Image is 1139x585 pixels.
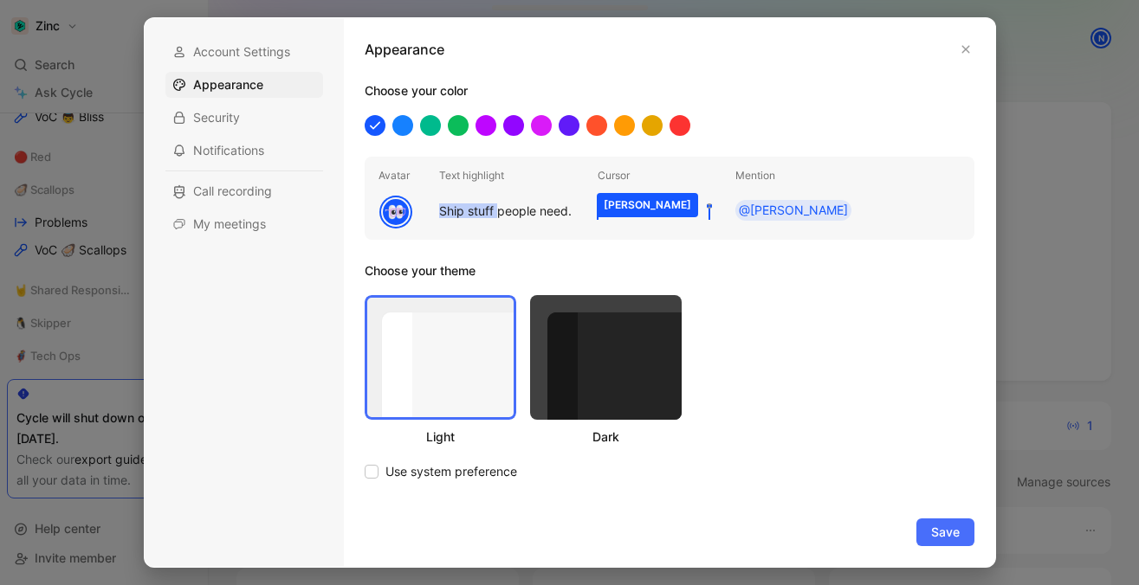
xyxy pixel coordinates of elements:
[165,211,323,237] div: My meetings
[530,427,682,447] div: Dark
[193,109,240,126] span: Security
[439,167,572,184] h2: Text highlight
[365,39,444,60] h1: Appearance
[916,518,974,546] button: Save
[381,197,411,227] img: avatar
[379,167,413,184] h2: Avatar
[598,167,709,184] h2: Cursor
[193,43,290,61] span: Account Settings
[165,178,323,204] div: Call recording
[931,522,960,543] span: Save
[439,200,572,222] div: people need.
[365,80,974,101] h1: Choose your color
[165,72,323,98] div: Appearance
[193,76,263,93] span: Appearance
[165,105,323,131] div: Security
[365,260,682,281] h1: Choose your theme
[439,203,497,218] mark: Ship stuff
[365,427,516,447] div: Light
[385,461,517,482] span: Use system preference
[193,215,266,233] span: My meetings
[735,200,851,221] div: @[PERSON_NAME]
[165,39,323,65] div: Account Settings
[193,183,272,200] span: Call recording
[165,138,323,164] div: Notifications
[735,167,851,184] h2: Mention
[193,142,264,159] span: Notifications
